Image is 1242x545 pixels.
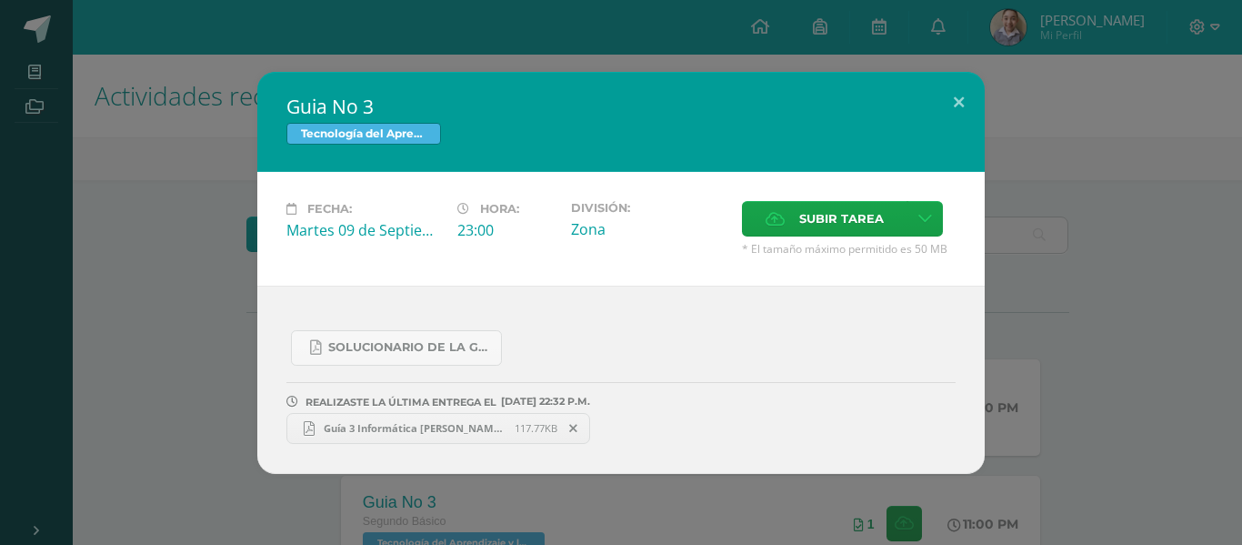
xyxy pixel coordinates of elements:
a: Guía 3 Informática [PERSON_NAME] Clave25.pdf 117.77KB [286,413,590,444]
span: REALIZASTE LA ÚLTIMA ENTREGA EL [305,396,496,409]
span: Subir tarea [799,202,884,236]
div: Martes 09 de Septiembre [286,220,443,240]
span: * El tamaño máximo permitido es 50 MB [742,241,956,257]
label: División: [571,201,727,215]
div: Zona [571,219,727,239]
span: SOLUCIONARIO DE LA GUIA 3 FUNCIONES..pdf [328,340,492,355]
span: Hora: [480,202,519,216]
span: Guía 3 Informática [PERSON_NAME] Clave25.pdf [315,421,515,435]
span: [DATE] 22:32 P.M. [496,401,590,402]
a: SOLUCIONARIO DE LA GUIA 3 FUNCIONES..pdf [291,330,502,366]
h2: Guia No 3 [286,94,956,119]
button: Close (Esc) [933,72,985,134]
span: Fecha: [307,202,352,216]
span: 117.77KB [515,421,557,435]
span: Remover entrega [558,419,589,439]
span: Tecnología del Aprendizaje y la Comunicación (Informática) [286,123,441,145]
div: 23:00 [457,220,556,240]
